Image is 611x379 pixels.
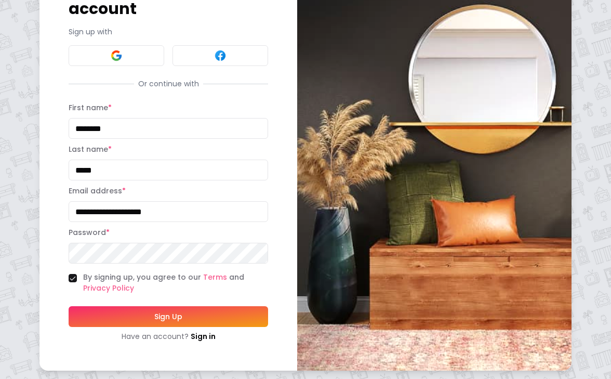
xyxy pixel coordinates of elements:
[69,227,110,238] label: Password
[83,283,134,293] a: Privacy Policy
[69,306,268,327] button: Sign Up
[191,331,216,342] a: Sign in
[69,144,112,154] label: Last name
[110,49,123,62] img: Google signin
[69,102,112,113] label: First name
[203,272,227,282] a: Terms
[214,49,227,62] img: Facebook signin
[83,272,268,294] label: By signing up, you agree to our and
[69,186,126,196] label: Email address
[134,79,203,89] span: Or continue with
[69,27,268,37] p: Sign up with
[69,331,268,342] div: Have an account?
